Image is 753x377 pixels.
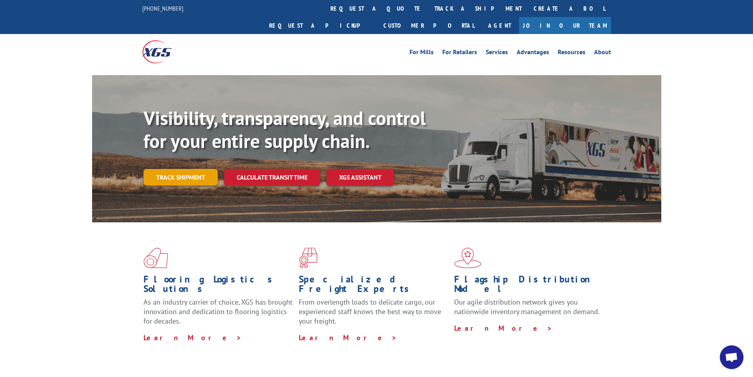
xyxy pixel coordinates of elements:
img: xgs-icon-total-supply-chain-intelligence-red [143,248,168,268]
a: Join Our Team [519,17,611,34]
a: Services [486,49,508,58]
a: About [594,49,611,58]
a: Learn More > [454,324,553,333]
a: Request a pickup [263,17,377,34]
span: Our agile distribution network gives you nationwide inventory management on demand. [454,297,600,316]
img: xgs-icon-focused-on-flooring-red [299,248,317,268]
a: Agent [480,17,519,34]
a: [PHONE_NUMBER] [142,4,183,12]
a: Learn More > [299,333,397,342]
b: Visibility, transparency, and control for your entire supply chain. [143,106,426,153]
h1: Flooring Logistics Solutions [143,275,293,297]
a: Advantages [517,49,549,58]
a: Track shipment [143,169,218,186]
span: As an industry carrier of choice, XGS has brought innovation and dedication to flooring logistics... [143,297,293,326]
h1: Flagship Distribution Model [454,275,604,297]
h1: Specialized Freight Experts [299,275,448,297]
a: XGS ASSISTANT [326,169,394,186]
a: Customer Portal [377,17,480,34]
a: For Mills [410,49,434,58]
a: Resources [558,49,585,58]
a: Calculate transit time [224,169,320,186]
a: For Retailers [442,49,477,58]
div: Open chat [720,345,744,369]
p: From overlength loads to delicate cargo, our experienced staff knows the best way to move your fr... [299,297,448,333]
a: Learn More > [143,333,242,342]
img: xgs-icon-flagship-distribution-model-red [454,248,481,268]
